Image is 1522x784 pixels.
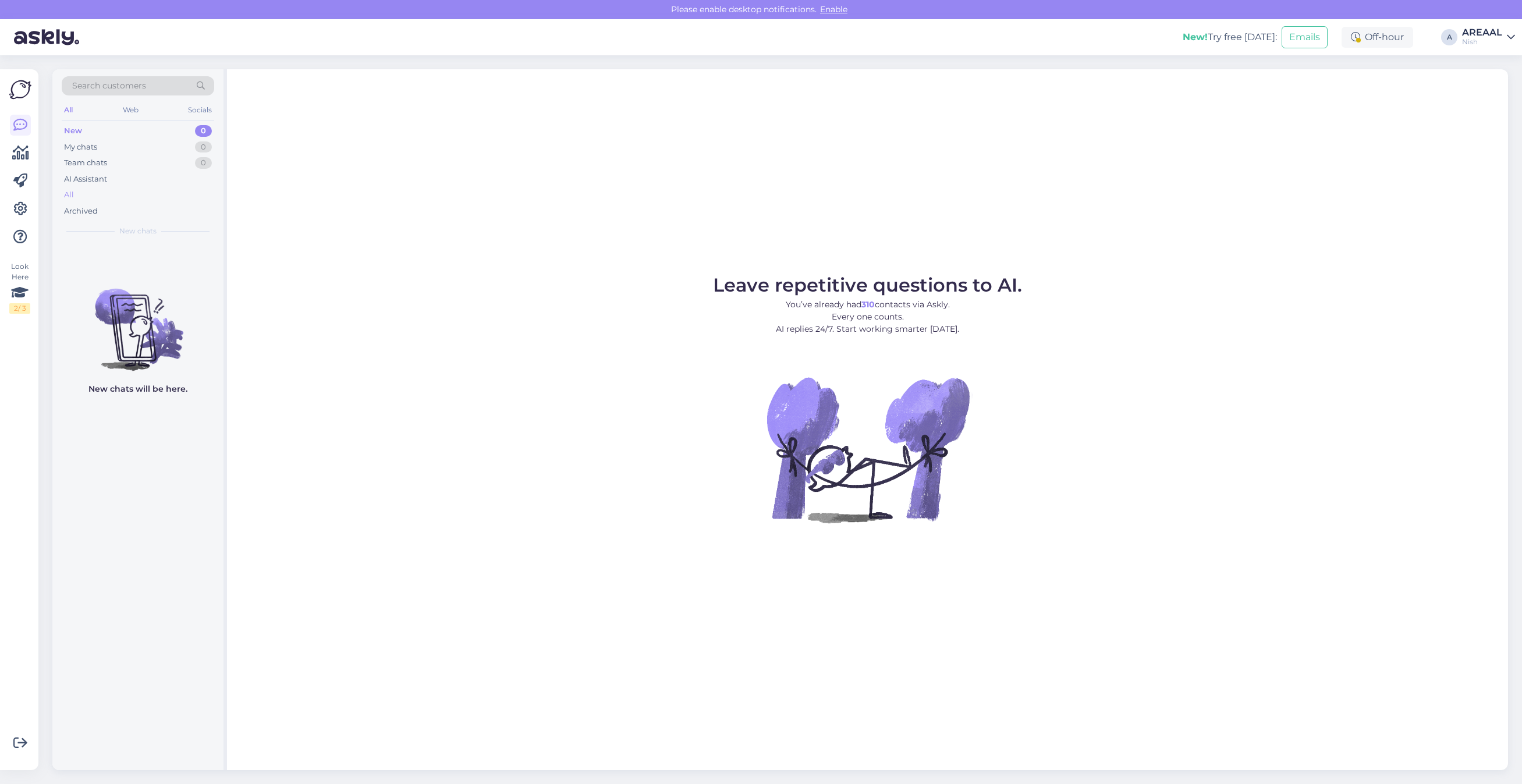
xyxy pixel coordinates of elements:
[64,189,74,201] div: All
[72,80,146,92] span: Search customers
[64,173,107,185] div: AI Assistant
[9,79,31,101] img: Askly Logo
[119,226,157,236] span: New chats
[52,268,223,373] img: No chats
[88,383,187,395] p: New chats will be here.
[861,299,875,310] b: 310
[1282,26,1328,48] button: Emails
[120,102,141,118] div: Web
[64,157,107,169] div: Team chats
[763,345,973,554] img: No Chat active
[62,102,75,118] div: All
[195,157,212,169] div: 0
[9,303,30,314] div: 2 / 3
[817,4,851,15] span: Enable
[64,141,97,153] div: My chats
[195,141,212,153] div: 0
[186,102,214,118] div: Socials
[1342,27,1413,48] div: Off-hour
[1441,29,1457,45] div: A
[64,125,82,137] div: New
[1183,31,1208,42] b: New!
[1183,30,1277,44] div: Try free [DATE]:
[9,261,30,314] div: Look Here
[1462,28,1515,47] a: AREAALNish
[1462,28,1502,37] div: AREAAL
[64,205,98,217] div: Archived
[713,274,1022,296] span: Leave repetitive questions to AI.
[1462,37,1502,47] div: Nish
[195,125,212,137] div: 0
[713,299,1022,335] p: You’ve already had contacts via Askly. Every one counts. AI replies 24/7. Start working smarter [...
